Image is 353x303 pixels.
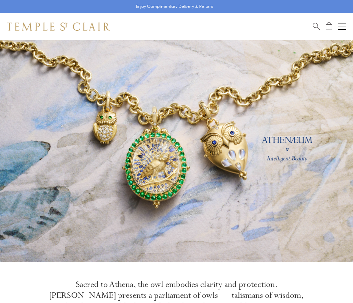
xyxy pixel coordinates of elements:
img: Temple St. Clair [7,23,110,31]
button: Open navigation [338,23,346,31]
a: Open Shopping Bag [326,22,332,31]
a: Search [313,22,320,31]
p: Enjoy Complimentary Delivery & Returns [136,3,214,10]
